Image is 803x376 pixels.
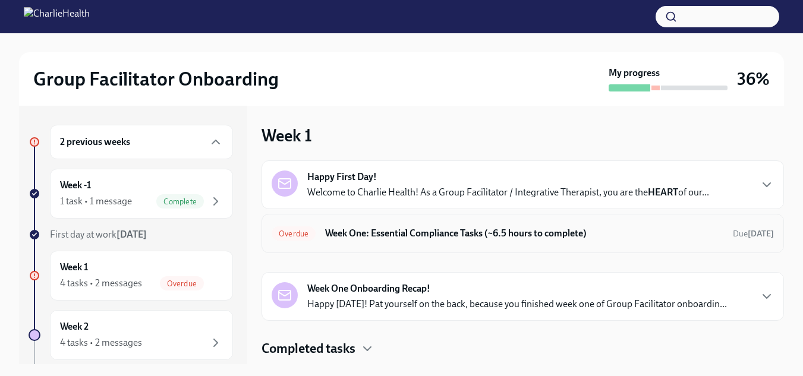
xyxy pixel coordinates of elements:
div: 4 tasks • 2 messages [60,336,142,349]
strong: [DATE] [748,229,774,239]
a: Week 14 tasks • 2 messagesOverdue [29,251,233,301]
p: Welcome to Charlie Health! As a Group Facilitator / Integrative Therapist, you are the of our... [307,186,709,199]
div: 2 previous weeks [50,125,233,159]
strong: Happy First Day! [307,170,377,184]
span: Due [733,229,774,239]
span: Overdue [160,279,204,288]
div: 4 tasks • 2 messages [60,277,142,290]
strong: HEART [648,187,678,198]
a: Week -11 task • 1 messageComplete [29,169,233,219]
strong: [DATE] [116,229,147,240]
div: Completed tasks [262,340,784,358]
strong: Week One Onboarding Recap! [307,282,430,295]
a: OverdueWeek One: Essential Compliance Tasks (~6.5 hours to complete)Due[DATE] [272,224,774,243]
span: Complete [156,197,204,206]
h6: Week 1 [60,261,88,274]
h3: 36% [737,68,770,90]
h2: Group Facilitator Onboarding [33,67,279,91]
h4: Completed tasks [262,340,355,358]
strong: My progress [609,67,660,80]
h3: Week 1 [262,125,312,146]
p: Happy [DATE]! Pat yourself on the back, because you finished week one of Group Facilitator onboar... [307,298,727,311]
span: Overdue [272,229,316,238]
h6: Week One: Essential Compliance Tasks (~6.5 hours to complete) [325,227,723,240]
span: September 9th, 2025 10:00 [733,228,774,239]
h6: Week -1 [60,179,91,192]
span: First day at work [50,229,147,240]
img: CharlieHealth [24,7,90,26]
h6: 2 previous weeks [60,135,130,148]
a: First day at work[DATE] [29,228,233,241]
h6: Week 2 [60,320,89,333]
a: Week 24 tasks • 2 messages [29,310,233,360]
div: 1 task • 1 message [60,195,132,208]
